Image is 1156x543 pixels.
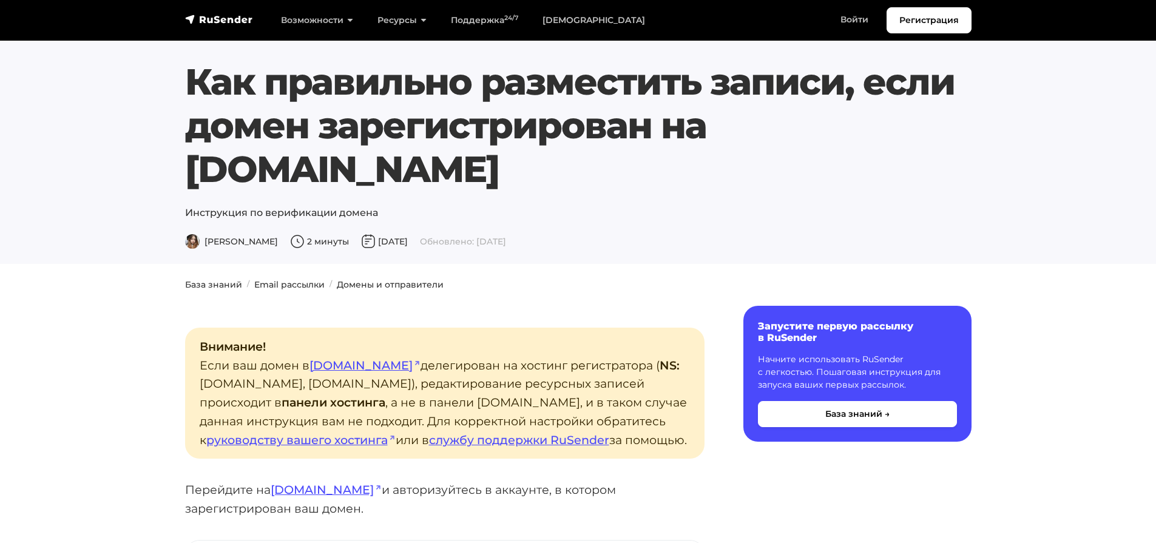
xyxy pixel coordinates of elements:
button: База знаний → [758,401,957,427]
p: Если ваш домен в делегирован на хостинг регистратора ( [DOMAIN_NAME], [DOMAIN_NAME]), редактирова... [185,328,705,459]
a: Email рассылки [254,279,325,290]
a: [DOMAIN_NAME] [309,358,421,373]
a: руководству вашего хостинга [206,433,396,447]
span: [PERSON_NAME] [185,236,278,247]
img: RuSender [185,13,253,25]
a: [DEMOGRAPHIC_DATA] [530,8,657,33]
nav: breadcrumb [178,278,979,291]
p: Перейдите на и авторизуйтесь в аккаунте, в котором зарегистрирован ваш домен. [185,481,705,518]
strong: Внимание! [200,339,266,354]
img: Время чтения [290,234,305,249]
a: Регистрация [887,7,972,33]
strong: панели хостинга [282,395,385,410]
p: Начните использовать RuSender с легкостью. Пошаговая инструкция для запуска ваших первых рассылок. [758,353,957,391]
span: [DATE] [361,236,408,247]
a: Ресурсы [365,8,439,33]
a: Поддержка24/7 [439,8,530,33]
a: Войти [828,7,881,32]
a: Домены и отправители [337,279,444,290]
span: Обновлено: [DATE] [420,236,506,247]
p: Инструкция по верификации домена [185,206,972,220]
a: База знаний [185,279,242,290]
a: [DOMAIN_NAME] [271,482,382,497]
span: 2 минуты [290,236,349,247]
sup: 24/7 [504,14,518,22]
a: Возможности [269,8,365,33]
a: службу поддержки RuSender [429,433,609,447]
h6: Запустите первую рассылку в RuSender [758,320,957,343]
a: Запустите первую рассылку в RuSender Начните использовать RuSender с легкостью. Пошаговая инструк... [743,306,972,442]
strong: NS: [660,358,680,373]
h1: Как правильно разместить записи, если домен зарегистрирован на [DOMAIN_NAME] [185,60,972,191]
img: Дата публикации [361,234,376,249]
